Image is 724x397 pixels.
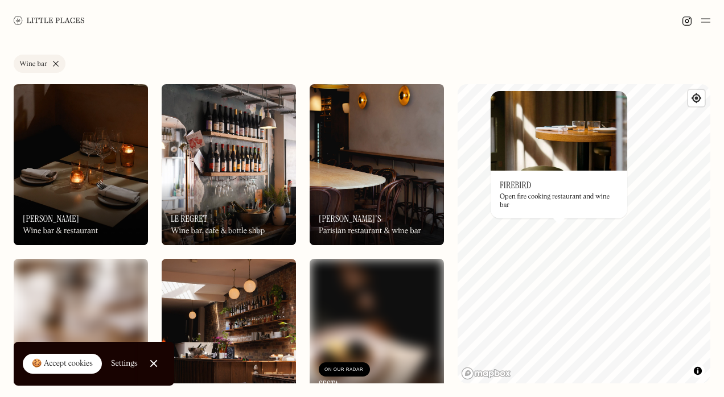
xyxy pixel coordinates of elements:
h3: Sesta [319,379,339,390]
img: Luna [14,84,148,245]
h3: [PERSON_NAME]'s [319,213,381,224]
img: Firebird [491,91,627,171]
a: Mapbox homepage [461,367,511,380]
a: Le RegretLe RegretLe RegretWine bar, cafe & bottle shop [162,84,296,245]
div: 🍪 Accept cookies [32,358,93,370]
button: Toggle attribution [691,364,705,378]
div: Wine bar & restaurant [23,226,98,236]
div: Wine bar, cafe & bottle shop [171,226,265,236]
img: Le Regret [162,84,296,245]
a: Wine bar [14,55,65,73]
span: Toggle attribution [694,365,701,377]
h3: [PERSON_NAME] [23,213,79,224]
a: Close Cookie Popup [142,352,165,375]
h3: Firebird [500,180,531,191]
div: Open fire cooking restaurant and wine bar [500,193,618,209]
div: Parisian restaurant & wine bar [319,226,421,236]
a: LunaLuna[PERSON_NAME]Wine bar & restaurant [14,84,148,245]
div: Wine bar [19,61,47,68]
a: Settings [111,351,138,377]
div: Settings [111,359,138,367]
a: 🍪 Accept cookies [23,354,102,374]
canvas: Map [458,84,710,383]
div: On Our Radar [324,364,364,375]
h3: Le Regret [171,213,207,224]
a: Marjorie'sMarjorie's[PERSON_NAME]'sParisian restaurant & wine bar [310,84,444,245]
img: Marjorie's [310,84,444,245]
a: FirebirdFirebirdFirebirdOpen fire cooking restaurant and wine bar [491,91,627,218]
button: Find my location [688,90,705,106]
